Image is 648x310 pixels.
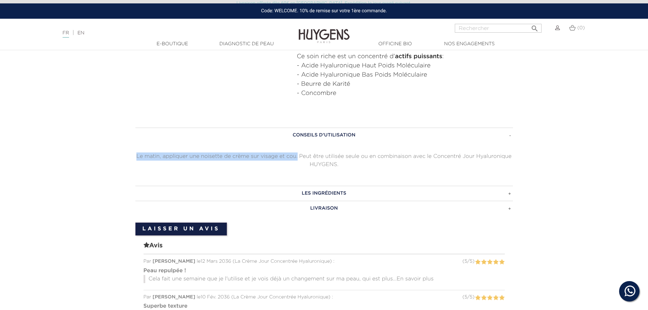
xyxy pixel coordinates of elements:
[213,40,281,48] a: Diagnostic de peau
[487,258,493,266] label: 3
[361,40,429,48] a: Officine Bio
[297,61,513,70] li: - Acide Hyaluronique Haut Poids Moléculaire
[144,304,188,309] strong: Superbe texture
[435,40,503,48] a: Nos engagements
[153,259,196,264] span: [PERSON_NAME]
[487,294,493,302] label: 3
[462,294,474,301] div: ( / )
[577,26,585,30] span: (0)
[531,22,539,31] i: 
[297,52,513,61] p: Ce soin riche est un concentré d' :
[135,152,513,169] p: Le matin, appliquer une noisette de crème sur visage et cou. Peut être utilisée seule ou en combi...
[233,295,329,299] span: La Crème Jour Concentrée Hyaluronique
[499,258,505,266] label: 5
[462,258,474,265] div: ( / )
[235,259,330,264] span: La Crème Jour Concentrée Hyaluronique
[297,70,513,80] li: - Acide Hyaluronique Bas Poids Moléculaire
[135,186,513,201] a: Les ingrédients
[395,53,442,60] strong: actifs puissants
[464,259,467,264] span: 5
[481,294,487,302] label: 2
[397,276,434,282] span: En savoir plus
[493,294,499,302] label: 4
[63,31,69,38] a: FR
[297,89,513,98] li: - Concombre
[499,294,505,302] label: 5
[475,294,481,302] label: 1
[138,40,206,48] a: E-Boutique
[135,128,513,143] a: Conseils d'utilisation
[59,29,265,37] div: |
[455,24,542,33] input: Rechercher
[481,258,487,266] label: 2
[144,294,505,301] div: Par le 10 Fév. 2036 ( ) :
[469,259,472,264] span: 5
[529,22,541,31] button: 
[144,268,186,274] strong: Peau repulpée !
[475,258,481,266] label: 1
[78,31,84,35] a: EN
[153,295,196,299] span: [PERSON_NAME]
[493,258,499,266] label: 4
[297,80,513,89] li: - Beurre de Karité
[469,295,472,299] span: 5
[144,258,505,265] div: Par le 12 Mars 2036 ( ) :
[135,201,513,216] a: Livraison
[464,295,467,299] span: 5
[299,18,350,44] img: Huygens
[144,241,505,255] span: Avis
[135,223,227,235] a: Laisser un avis
[144,275,505,283] p: Cela fait une semaine que je l'utilise et je vois déjà un changement sur ma peau, qui est plus...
